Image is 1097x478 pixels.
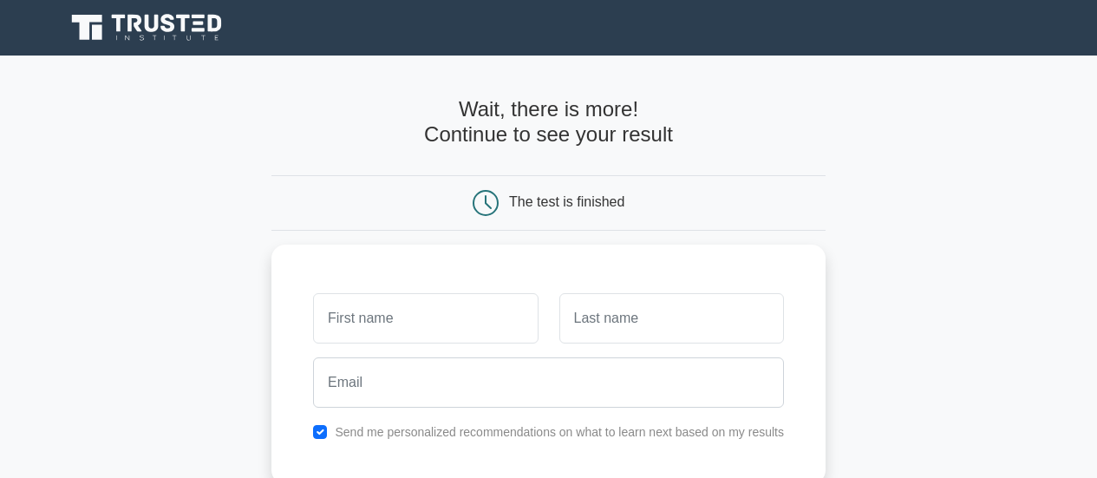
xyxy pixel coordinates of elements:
[335,425,784,439] label: Send me personalized recommendations on what to learn next based on my results
[313,293,538,344] input: First name
[313,357,784,408] input: Email
[559,293,784,344] input: Last name
[271,97,826,147] h4: Wait, there is more! Continue to see your result
[509,194,624,209] div: The test is finished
